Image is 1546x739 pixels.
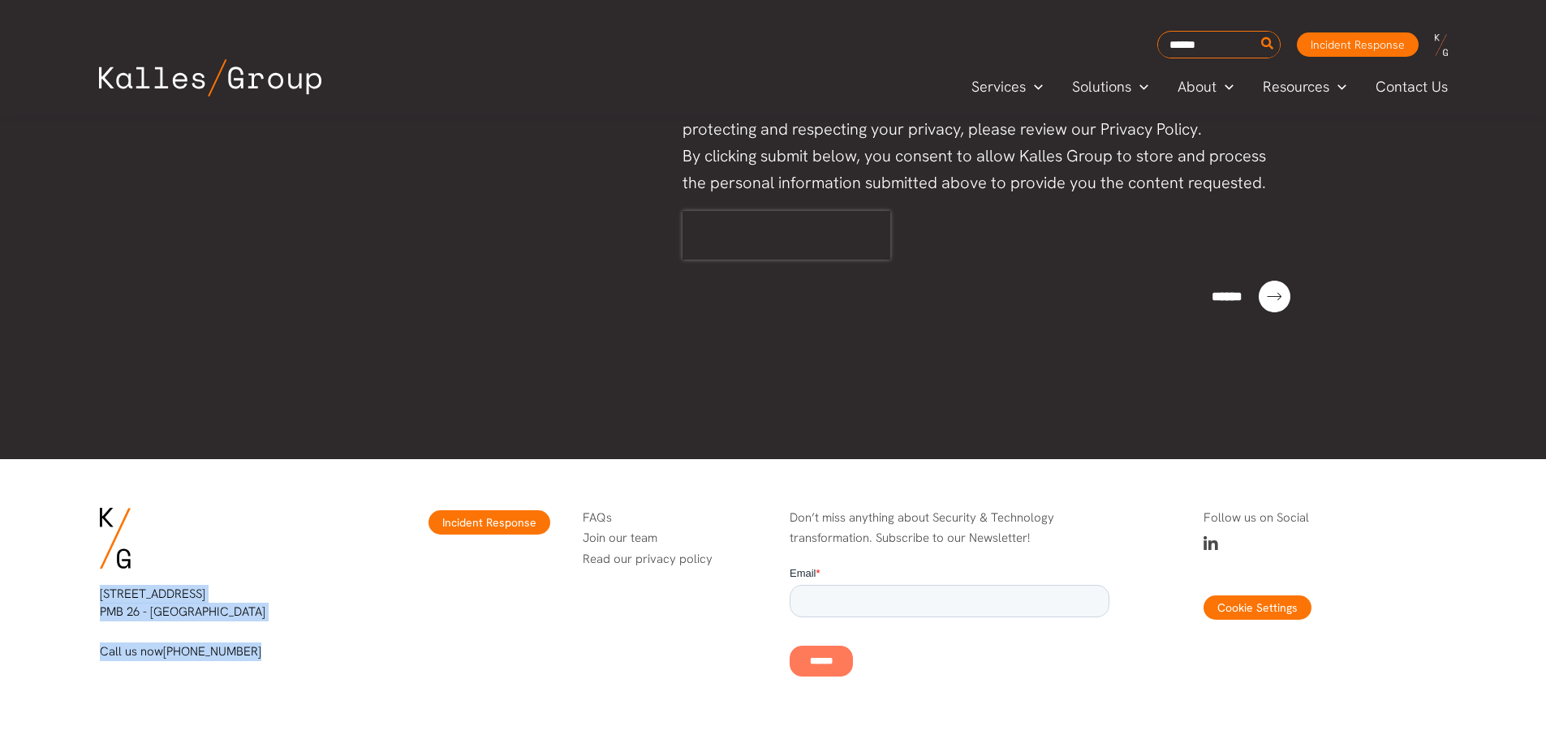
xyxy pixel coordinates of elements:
span: Menu Toggle [1329,75,1346,99]
iframe: Form 0 [790,565,1109,690]
div: By clicking submit below, you consent to allow Kalles Group to store and process the personal inf... [683,143,1291,196]
button: Cookie Settings [1204,595,1311,620]
p: Don’t miss anything about Security & Technology transformation. Subscribe to our Newsletter! [790,508,1109,549]
a: FAQs [583,509,612,526]
p: [STREET_ADDRESS] PMB 26 - [GEOGRAPHIC_DATA] [100,585,343,621]
img: Kalles Group [99,59,321,97]
span: Resources [1263,75,1329,99]
span: Solutions [1072,75,1131,99]
a: Contact Us [1361,75,1464,99]
a: AboutMenu Toggle [1163,75,1248,99]
span: Services [971,75,1026,99]
a: Read our privacy policy [583,551,713,567]
a: Incident Response [428,510,550,535]
p: Call us now [100,642,343,661]
button: Search [1258,32,1278,58]
span: Menu Toggle [1131,75,1148,99]
a: SolutionsMenu Toggle [1057,75,1163,99]
span: Menu Toggle [1217,75,1234,99]
a: Incident Response [1297,32,1419,57]
a: ResourcesMenu Toggle [1248,75,1361,99]
img: KG-Logo-Signature [100,508,131,569]
a: ServicesMenu Toggle [957,75,1057,99]
nav: Primary Site Navigation [957,73,1463,100]
iframe: reCAPTCHA [683,211,890,260]
a: Join our team [583,530,657,546]
p: Follow us on Social [1204,508,1447,529]
span: Contact Us [1376,75,1448,99]
span: About [1178,75,1217,99]
a: [PHONE_NUMBER] [163,643,261,660]
span: Menu Toggle [1026,75,1043,99]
